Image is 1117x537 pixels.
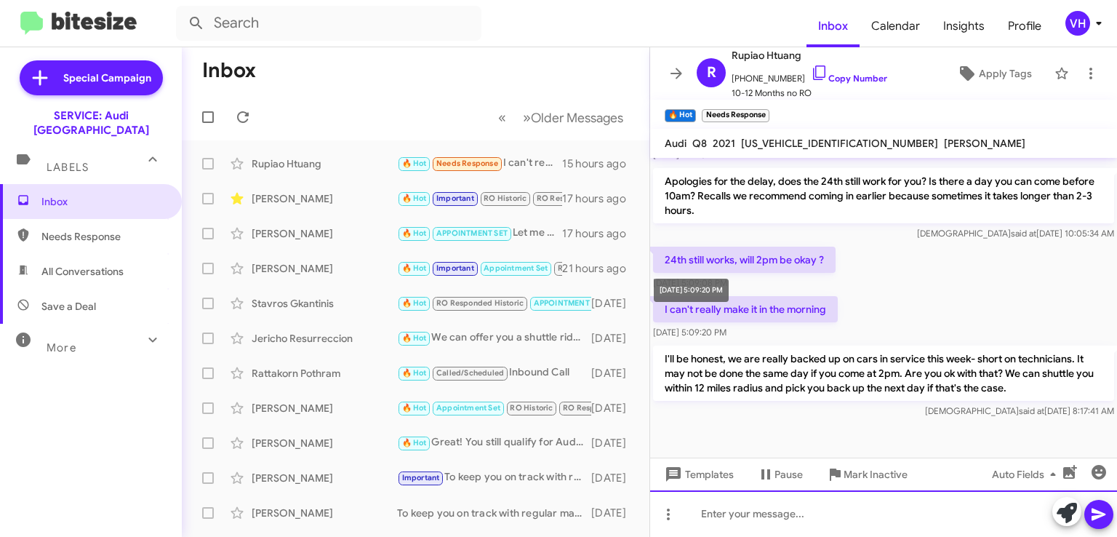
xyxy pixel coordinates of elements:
[402,159,427,168] span: 🔥 Hot
[732,86,887,100] span: 10-12 Months no RO
[397,330,591,346] div: We can offer you a shuttle ride within a 12 miles radius, otherwise we will have to try for anoth...
[707,61,716,84] span: R
[932,5,996,47] a: Insights
[436,403,500,413] span: Appointment Set
[591,296,638,311] div: [DATE]
[397,155,562,172] div: I can't really make it in the morning
[1011,228,1036,239] span: said at
[402,298,427,308] span: 🔥 Hot
[562,226,638,241] div: 17 hours ago
[980,461,1073,488] button: Auto Fields
[591,401,638,415] div: [DATE]
[252,191,397,206] div: [PERSON_NAME]
[397,295,591,311] div: Hi, I just tried your phone number online but couldn't get through, can you give me a call?
[654,279,729,302] div: [DATE] 5:09:20 PM
[252,226,397,241] div: [PERSON_NAME]
[860,5,932,47] a: Calendar
[745,461,814,488] button: Pause
[917,228,1114,239] span: [DEMOGRAPHIC_DATA] [DATE] 10:05:34 AM
[176,6,481,41] input: Search
[436,298,524,308] span: RO Responded Historic
[665,137,686,150] span: Audi
[562,191,638,206] div: 17 hours ago
[436,368,504,378] span: Called/Scheduled
[402,368,427,378] span: 🔥 Hot
[436,263,474,273] span: Important
[811,73,887,84] a: Copy Number
[692,137,707,150] span: Q8
[665,109,696,122] small: 🔥 Hot
[402,438,427,447] span: 🔥 Hot
[436,194,474,203] span: Important
[925,405,1114,416] span: [DEMOGRAPHIC_DATA] [DATE] 8:17:41 AM
[402,228,427,238] span: 🔥 Hot
[397,399,591,416] div: Of course. Let us know if you need anything
[252,401,397,415] div: [PERSON_NAME]
[397,260,562,277] div: Can you please provide your current mileage or an estimate of it so I can pull up some options fo...
[537,194,624,203] span: RO Responded Historic
[252,331,397,346] div: Jericho Resurreccion
[979,60,1032,87] span: Apply Tags
[732,47,887,64] span: Rupiao Htuang
[1065,11,1090,36] div: VH
[1053,11,1101,36] button: VH
[523,108,531,127] span: »
[397,469,591,486] div: To keep you on track with regular maintenance service on your vehicle, we recommend from 1 year o...
[484,194,527,203] span: RO Historic
[1019,405,1044,416] span: said at
[531,110,623,126] span: Older Messages
[940,60,1047,87] button: Apply Tags
[992,461,1062,488] span: Auto Fields
[402,403,427,413] span: 🔥 Hot
[591,471,638,485] div: [DATE]
[402,333,427,343] span: 🔥 Hot
[252,261,397,276] div: [PERSON_NAME]
[653,168,1114,223] p: Apologies for the delay, does the 24th still work for you? Is there a day you can come before 10a...
[490,103,632,132] nav: Page navigation example
[47,161,89,174] span: Labels
[713,137,735,150] span: 2021
[402,194,427,203] span: 🔥 Hot
[436,159,498,168] span: Needs Response
[814,461,919,488] button: Mark Inactive
[774,461,803,488] span: Pause
[41,194,165,209] span: Inbox
[41,229,165,244] span: Needs Response
[562,156,638,171] div: 15 hours ago
[514,103,632,132] button: Next
[252,156,397,171] div: Rupiao Htuang
[996,5,1053,47] a: Profile
[41,264,124,279] span: All Conversations
[702,109,769,122] small: Needs Response
[741,137,938,150] span: [US_VEHICLE_IDENTIFICATION_NUMBER]
[47,341,76,354] span: More
[510,403,553,413] span: RO Historic
[436,228,508,238] span: APPOINTMENT SET
[591,366,638,381] div: [DATE]
[489,103,515,132] button: Previous
[252,296,397,311] div: Stavros Gkantinis
[591,436,638,450] div: [DATE]
[653,327,726,338] span: [DATE] 5:09:20 PM
[662,461,734,488] span: Templates
[650,461,745,488] button: Templates
[20,60,163,95] a: Special Campaign
[252,471,397,485] div: [PERSON_NAME]
[534,298,605,308] span: APPOINTMENT SET
[202,59,256,82] h1: Inbox
[562,261,638,276] div: 21 hours ago
[844,461,908,488] span: Mark Inactive
[252,436,397,450] div: [PERSON_NAME]
[402,473,440,482] span: Important
[944,137,1025,150] span: [PERSON_NAME]
[806,5,860,47] a: Inbox
[397,225,562,242] div: Let me know if you need anything else. Otherwise, I have you down for an oil change [DATE][DATE] ...
[653,247,836,273] p: 24th still works, will 2pm be okay ?
[653,346,1114,401] p: I'll be honest, we are really backed up on cars in service this week- short on technicians. It ma...
[397,190,562,207] div: Hi there, I want to schedule an appointment for maintenance and brakes soon.
[591,506,638,520] div: [DATE]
